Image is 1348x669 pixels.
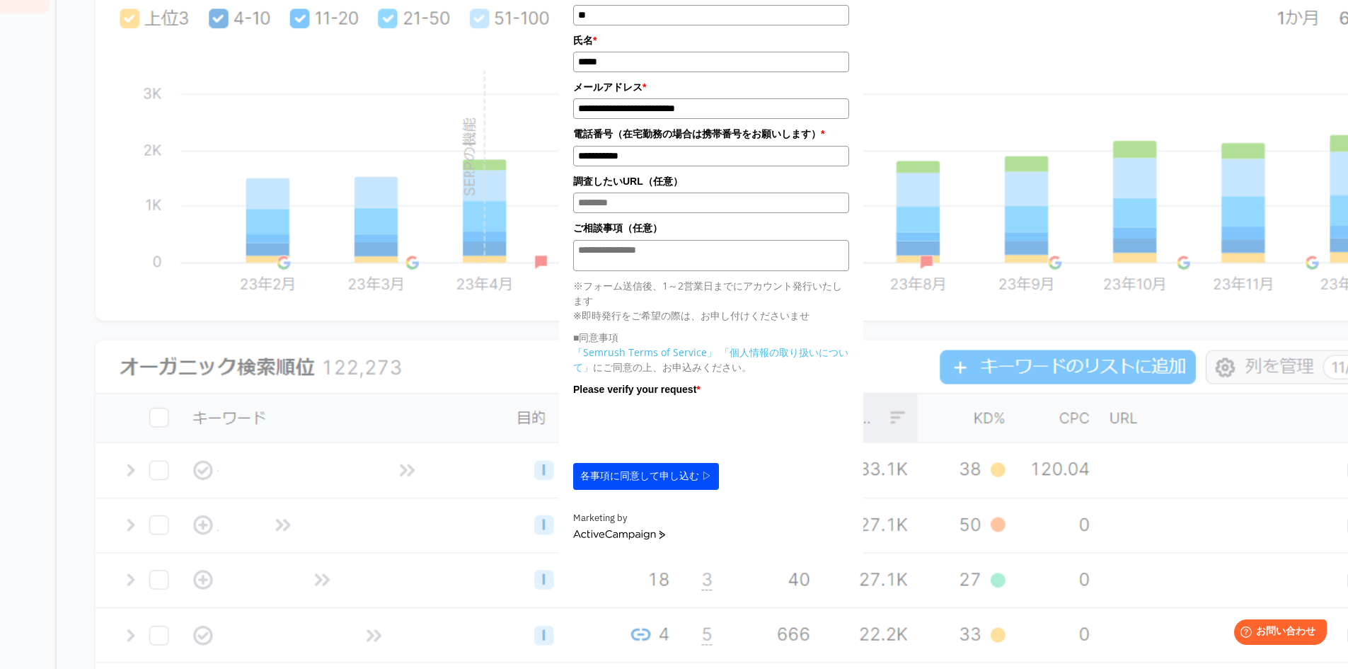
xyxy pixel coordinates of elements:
[573,345,717,359] a: 「Semrush Terms of Service」
[573,220,849,236] label: ご相談事項（任意）
[573,79,849,95] label: メールアドレス
[573,33,849,48] label: 氏名
[573,382,849,397] label: Please verify your request
[573,173,849,189] label: 調査したいURL（任意）
[573,463,719,490] button: 各事項に同意して申し込む ▷
[573,330,849,345] p: ■同意事項
[1222,614,1332,653] iframe: Help widget launcher
[573,278,849,323] p: ※フォーム送信後、1～2営業日までにアカウント発行いたします ※即時発行をご希望の際は、お申し付けくださいませ
[573,126,849,142] label: 電話番号（在宅勤務の場合は携帯番号をお願いします）
[573,401,788,456] iframe: reCAPTCHA
[573,511,849,526] div: Marketing by
[573,345,848,374] a: 「個人情報の取り扱いについて」
[573,345,849,374] p: にご同意の上、お申込みください。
